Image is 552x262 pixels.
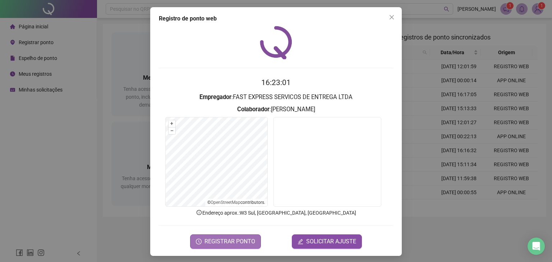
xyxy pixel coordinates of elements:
[389,14,395,20] span: close
[292,234,362,249] button: editSOLICITAR AJUSTE
[159,93,393,102] h3: : FAST EXPRESS SERVICOS DE ENTREGA LTDA
[528,238,545,255] div: Open Intercom Messenger
[169,120,175,127] button: +
[199,94,231,100] strong: Empregador
[159,209,393,217] p: Endereço aprox. : W3 Sul, [GEOGRAPHIC_DATA], [GEOGRAPHIC_DATA]
[159,14,393,23] div: Registro de ponto web
[190,234,261,249] button: REGISTRAR PONTO
[207,200,265,205] li: © contributors.
[196,239,202,244] span: clock-circle
[306,237,356,246] span: SOLICITAR AJUSTE
[196,209,202,216] span: info-circle
[386,11,397,23] button: Close
[169,127,175,134] button: –
[261,78,291,87] time: 16:23:01
[211,200,240,205] a: OpenStreetMap
[260,26,292,59] img: QRPoint
[237,106,270,113] strong: Colaborador
[204,237,255,246] span: REGISTRAR PONTO
[298,239,303,244] span: edit
[159,105,393,114] h3: : [PERSON_NAME]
